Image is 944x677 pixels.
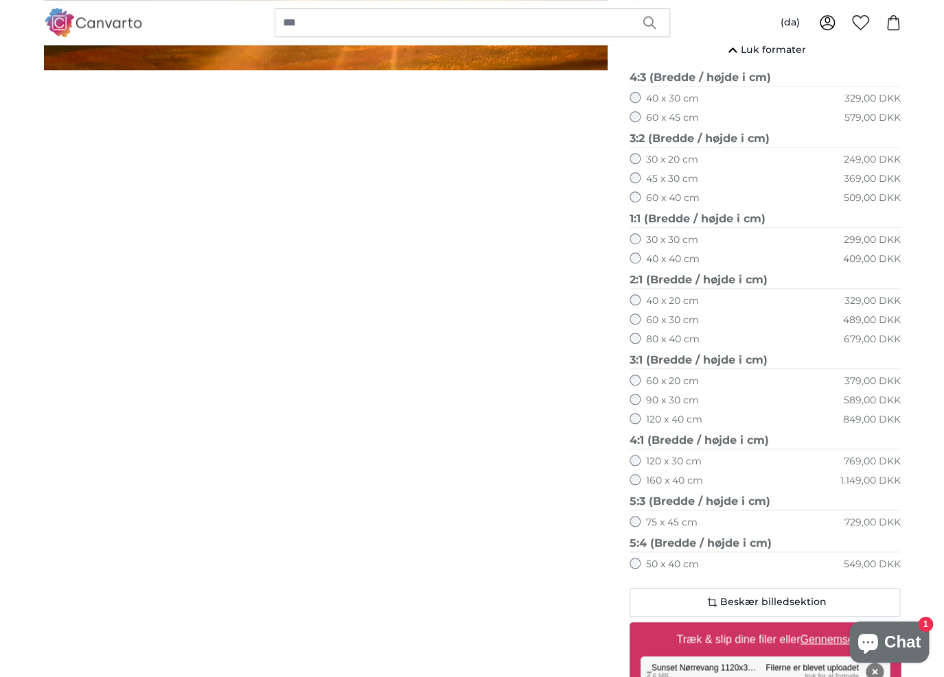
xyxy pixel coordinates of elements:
[843,153,900,167] div: 249,00 DKK
[671,626,859,653] label: Træk & slip dine filer eller
[843,333,900,346] div: 679,00 DKK
[630,69,901,86] legend: 4:3 (Bredde / højde i cm)
[630,352,901,369] legend: 3:1 (Bredde / højde i cm)
[646,455,702,468] label: 120 x 30 cm
[843,191,900,205] div: 509,00 DKK
[843,558,900,571] div: 549,00 DKK
[646,153,698,167] label: 30 x 20 cm
[646,252,700,266] label: 40 x 40 cm
[44,8,143,36] img: Canvarto
[646,558,699,571] label: 50 x 40 cm
[842,252,900,266] div: 409,00 DKK
[646,92,699,106] label: 40 x 30 cm
[646,294,699,308] label: 40 x 20 cm
[843,394,900,407] div: 589,00 DKK
[844,294,900,308] div: 329,00 DKK
[844,516,900,530] div: 729,00 DKK
[845,621,933,666] inbox-online-store-chat: Shopify-webshopchat
[630,588,901,617] button: Beskær billedsektion
[646,516,698,530] label: 75 x 45 cm
[630,272,901,289] legend: 2:1 (Bredde / højde i cm)
[646,474,703,488] label: 160 x 40 cm
[630,130,901,147] legend: 3:2 (Bredde / højde i cm)
[844,92,900,106] div: 329,00 DKK
[842,313,900,327] div: 489,00 DKK
[646,233,698,247] label: 30 x 30 cm
[842,413,900,427] div: 849,00 DKK
[800,633,853,645] u: Gennemse
[844,111,900,125] div: 579,00 DKK
[646,413,702,427] label: 120 x 40 cm
[844,375,900,388] div: 379,00 DKK
[646,375,699,388] label: 60 x 20 cm
[630,211,901,228] legend: 1:1 (Bredde / højde i cm)
[840,474,900,488] div: 1.149,00 DKK
[843,233,900,247] div: 299,00 DKK
[646,172,698,186] label: 45 x 30 cm
[630,432,901,449] legend: 4:1 (Bredde / højde i cm)
[630,535,901,552] legend: 5:4 (Bredde / højde i cm)
[843,172,900,186] div: 369,00 DKK
[741,43,805,57] span: Luk formater
[630,493,901,510] legend: 5:3 (Bredde / højde i cm)
[646,394,699,407] label: 90 x 30 cm
[843,455,900,468] div: 769,00 DKK
[720,595,827,609] span: Beskær billedsektion
[770,10,811,35] button: (da)
[630,36,901,64] button: Luk formater
[646,333,700,346] label: 80 x 40 cm
[646,191,700,205] label: 60 x 40 cm
[646,313,699,327] label: 60 x 30 cm
[646,111,699,125] label: 60 x 45 cm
